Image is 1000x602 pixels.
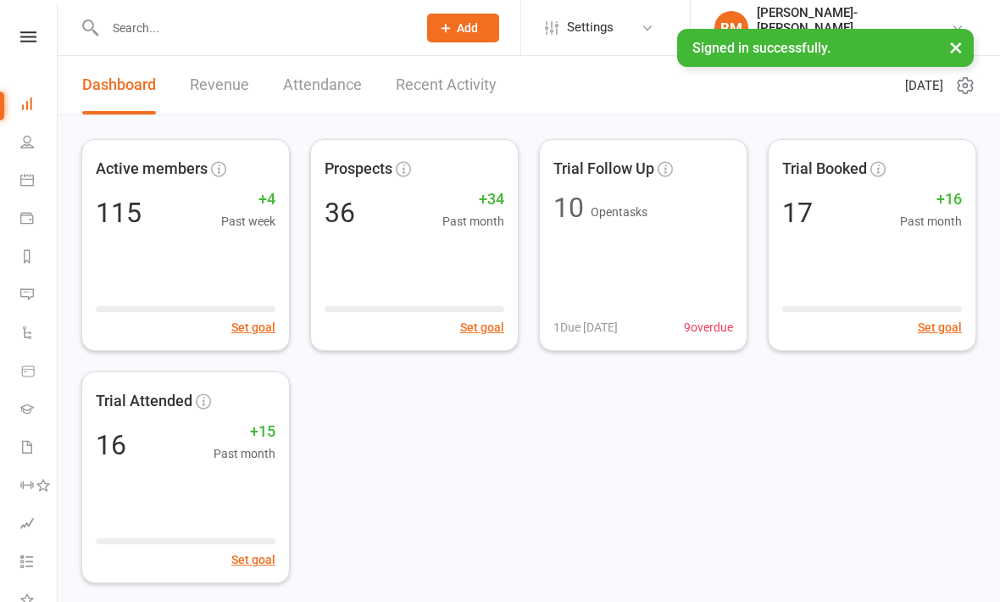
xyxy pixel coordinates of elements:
[782,157,867,181] span: Trial Booked
[214,420,275,444] span: +15
[918,318,962,337] button: Set goal
[20,354,58,392] a: Product Sales
[100,16,405,40] input: Search...
[684,318,733,337] span: 9 overdue
[325,199,355,226] div: 36
[553,318,618,337] span: 1 Due [DATE]
[325,157,392,181] span: Prospects
[231,550,275,569] button: Set goal
[396,56,497,114] a: Recent Activity
[442,187,504,212] span: +34
[231,318,275,337] button: Set goal
[460,318,504,337] button: Set goal
[96,199,142,226] div: 115
[96,432,126,459] div: 16
[427,14,499,42] button: Add
[20,506,58,544] a: Assessments
[757,5,951,36] div: [PERSON_NAME]-[PERSON_NAME]
[692,40,831,56] span: Signed in successfully.
[905,75,943,96] span: [DATE]
[96,157,208,181] span: Active members
[20,125,58,163] a: People
[714,11,748,45] div: BM
[221,187,275,212] span: +4
[567,8,614,47] span: Settings
[941,29,971,65] button: ×
[900,187,962,212] span: +16
[82,56,156,114] a: Dashboard
[20,239,58,277] a: Reports
[900,212,962,231] span: Past month
[190,56,249,114] a: Revenue
[20,201,58,239] a: Payments
[553,157,654,181] span: Trial Follow Up
[214,444,275,463] span: Past month
[221,212,275,231] span: Past week
[782,199,813,226] div: 17
[20,86,58,125] a: Dashboard
[96,389,192,414] span: Trial Attended
[553,194,584,221] div: 10
[20,163,58,201] a: Calendar
[283,56,362,114] a: Attendance
[442,212,504,231] span: Past month
[457,21,478,35] span: Add
[591,205,647,219] span: Open tasks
